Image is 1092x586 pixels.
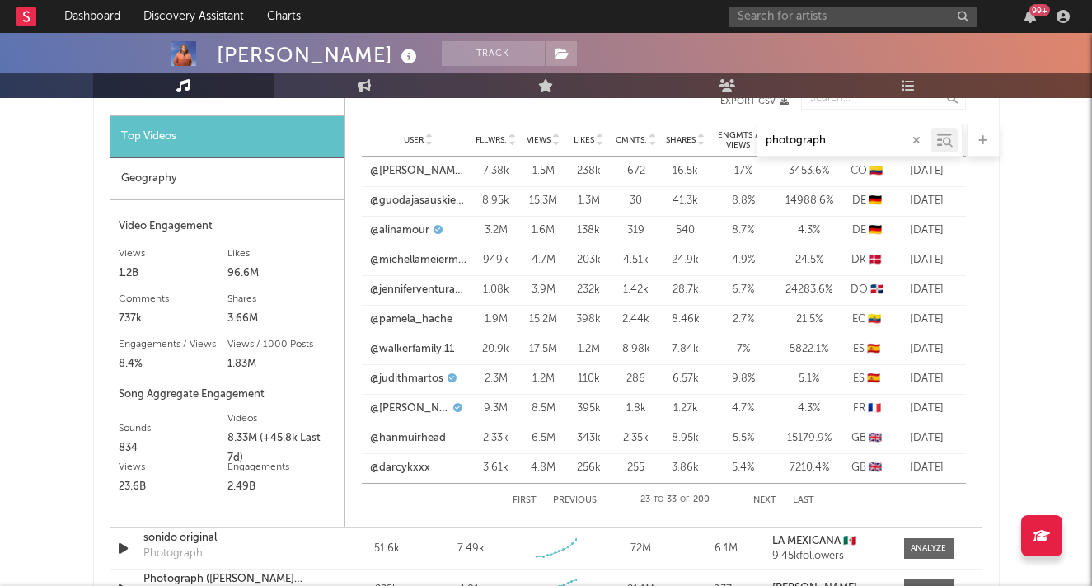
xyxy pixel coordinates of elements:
[370,282,467,298] a: @jenniferventura2705
[715,223,772,239] div: 8.7 %
[846,401,888,417] div: FR
[896,252,958,269] div: [DATE]
[442,41,545,66] button: Track
[370,252,467,269] a: @michellameiermorsi
[227,409,336,429] div: Videos
[715,371,772,387] div: 9.8 %
[772,536,887,547] a: LA MEXICANA 🇲🇽
[476,312,517,328] div: 1.9M
[119,244,227,264] div: Views
[780,371,838,387] div: 5.1 %
[227,429,336,468] div: 8.33M (+45.8k Last 7d)
[868,314,881,325] span: 🇪🇨
[715,252,772,269] div: 4.9 %
[616,163,657,180] div: 672
[772,551,887,562] div: 9.45k followers
[570,193,607,209] div: 1.3M
[476,341,517,358] div: 20.9k
[217,41,421,68] div: [PERSON_NAME]
[715,282,772,298] div: 6.7 %
[715,460,772,476] div: 5.4 %
[370,223,429,239] a: @alinamour
[715,430,772,447] div: 5.5 %
[616,193,657,209] div: 30
[119,477,227,497] div: 23.6B
[227,289,336,309] div: Shares
[687,541,764,557] div: 6.1M
[570,312,607,328] div: 398k
[616,312,657,328] div: 2.44k
[227,354,336,374] div: 1.83M
[476,163,517,180] div: 7.38k
[616,252,657,269] div: 4.51k
[525,193,562,209] div: 15.3M
[616,341,657,358] div: 8.98k
[780,460,838,476] div: 7210.4 %
[896,223,958,239] div: [DATE]
[772,536,856,546] strong: LA MEXICANA 🇲🇽
[780,252,838,269] div: 24.5 %
[570,371,607,387] div: 110k
[780,223,838,239] div: 4.3 %
[119,217,336,237] div: Video Engagement
[110,158,344,200] div: Geography
[616,371,657,387] div: 286
[227,477,336,497] div: 2.49B
[869,255,882,265] span: 🇩🇰
[715,401,772,417] div: 4.7 %
[665,312,706,328] div: 8.46k
[630,490,720,510] div: 23 33 200
[665,341,706,358] div: 7.84k
[680,496,690,504] span: of
[616,282,657,298] div: 1.42k
[869,166,883,176] span: 🇨🇴
[227,335,336,354] div: Views / 1000 Posts
[868,403,881,414] span: 🇫🇷
[870,284,883,295] span: 🇩🇴
[896,341,958,358] div: [DATE]
[370,401,449,417] a: @[PERSON_NAME]
[867,373,880,384] span: 🇪🇸
[370,371,443,387] a: @judithmartos
[846,341,888,358] div: ES
[665,401,706,417] div: 1.27k
[715,312,772,328] div: 2.7 %
[476,252,517,269] div: 949k
[570,401,607,417] div: 395k
[570,460,607,476] div: 256k
[370,430,446,447] a: @hanmuirhead
[227,457,336,477] div: Engagements
[525,312,562,328] div: 15.2M
[119,457,227,477] div: Views
[476,193,517,209] div: 8.95k
[227,244,336,264] div: Likes
[570,223,607,239] div: 138k
[846,223,888,239] div: DE
[846,193,888,209] div: DE
[896,460,958,476] div: [DATE]
[896,430,958,447] div: [DATE]
[476,371,517,387] div: 2.3M
[896,163,958,180] div: [DATE]
[525,163,562,180] div: 1.5M
[846,460,888,476] div: GB
[1024,10,1036,23] button: 99+
[715,193,772,209] div: 8.8 %
[553,496,597,505] button: Previous
[525,371,562,387] div: 1.2M
[119,354,227,374] div: 8.4%
[525,430,562,447] div: 6.5M
[780,312,838,328] div: 21.5 %
[665,460,706,476] div: 3.86k
[616,223,657,239] div: 319
[665,371,706,387] div: 6.57k
[793,496,814,505] button: Last
[349,541,425,557] div: 51.6k
[570,282,607,298] div: 232k
[846,282,888,298] div: DO
[370,312,452,328] a: @pamela_hache
[119,335,227,354] div: Engagements / Views
[119,419,227,438] div: Sounds
[869,195,882,206] span: 🇩🇪
[780,430,838,447] div: 15179.9 %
